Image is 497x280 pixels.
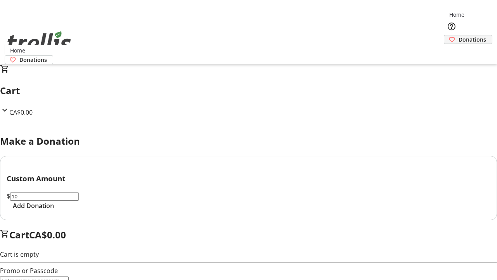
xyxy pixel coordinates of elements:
span: Home [449,10,464,19]
span: Add Donation [13,201,54,210]
span: CA$0.00 [9,108,33,117]
button: Cart [444,44,459,59]
h3: Custom Amount [7,173,490,184]
button: Add Donation [7,201,60,210]
a: Home [444,10,469,19]
span: $ [7,192,10,200]
a: Donations [5,55,53,64]
span: Donations [459,35,486,44]
span: Home [10,46,25,54]
img: Orient E2E Organization 9WygBC0EK7's Logo [5,23,74,61]
span: CA$0.00 [29,228,66,241]
span: Donations [19,56,47,64]
a: Donations [444,35,492,44]
a: Home [5,46,30,54]
button: Help [444,19,459,34]
input: Donation Amount [10,192,79,201]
